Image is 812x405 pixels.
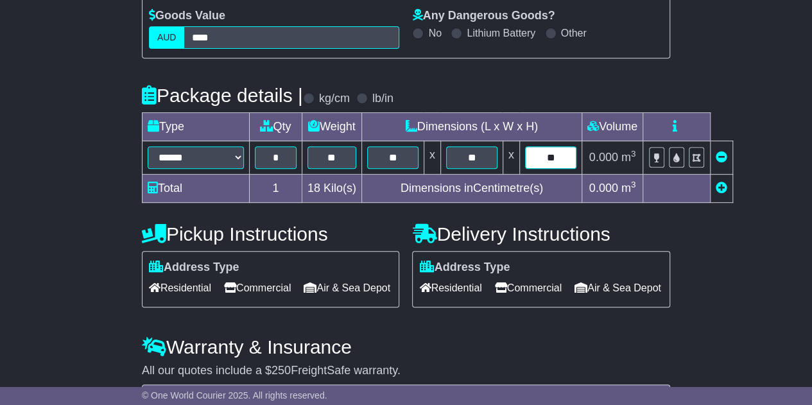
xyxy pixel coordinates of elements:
td: Type [142,113,249,141]
label: Any Dangerous Goods? [412,9,555,23]
td: Dimensions (L x W x H) [361,113,582,141]
h4: Package details | [142,85,303,106]
td: x [503,141,519,175]
label: kg/cm [319,92,350,106]
td: Volume [582,113,643,141]
label: lb/in [372,92,393,106]
td: Total [142,175,249,203]
td: Weight [302,113,361,141]
label: Other [561,27,587,39]
span: Commercial [224,278,291,298]
sup: 3 [631,149,636,159]
label: Goods Value [149,9,225,23]
span: Air & Sea Depot [574,278,661,298]
span: m [621,182,636,194]
td: x [424,141,440,175]
div: All our quotes include a $ FreightSafe warranty. [142,364,670,378]
span: m [621,151,636,164]
span: Commercial [495,278,562,298]
span: Residential [419,278,481,298]
span: Residential [149,278,211,298]
td: Qty [249,113,302,141]
h4: Pickup Instructions [142,223,400,245]
label: Address Type [419,261,510,275]
td: Kilo(s) [302,175,361,203]
td: 1 [249,175,302,203]
span: © One World Courier 2025. All rights reserved. [142,390,327,401]
label: No [428,27,441,39]
h4: Warranty & Insurance [142,336,670,358]
label: AUD [149,26,185,49]
span: 0.000 [589,182,618,194]
span: 250 [272,364,291,377]
label: Address Type [149,261,239,275]
a: Add new item [716,182,727,194]
span: Air & Sea Depot [304,278,390,298]
label: Lithium Battery [467,27,535,39]
a: Remove this item [716,151,727,164]
span: 18 [307,182,320,194]
td: Dimensions in Centimetre(s) [361,175,582,203]
sup: 3 [631,180,636,189]
h4: Delivery Instructions [412,223,670,245]
span: 0.000 [589,151,618,164]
